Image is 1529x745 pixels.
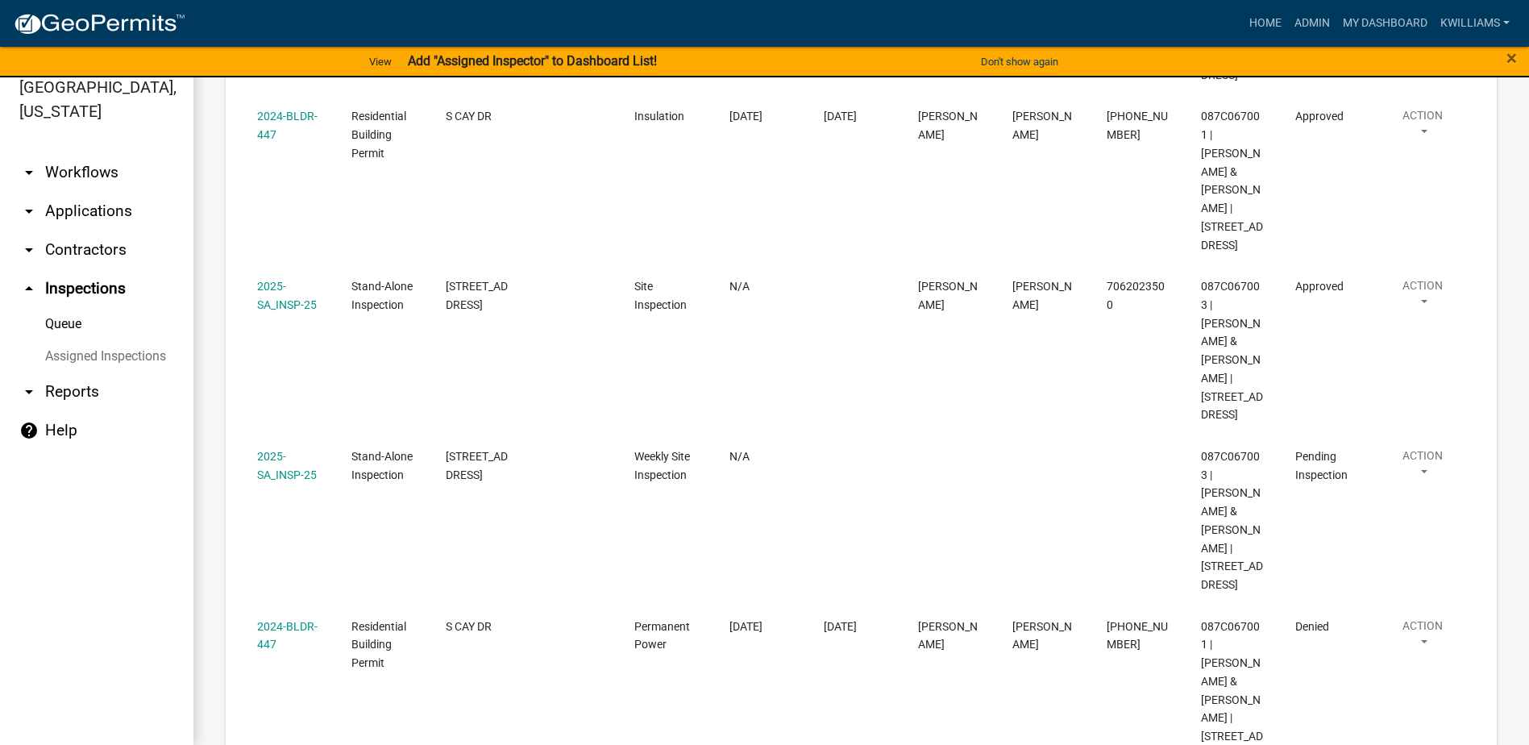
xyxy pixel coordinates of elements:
[363,48,398,75] a: View
[257,110,318,141] a: 2024-BLDR-447
[1107,110,1168,141] span: 706-473-0170
[1295,620,1329,633] span: Denied
[1295,450,1348,481] span: Pending Inspection
[729,110,762,123] span: 03/06/2025
[1390,618,1456,658] button: Action
[1012,280,1072,311] span: Brian Alliston
[1434,8,1516,39] a: kwilliams
[1506,47,1517,69] span: ×
[257,280,317,311] a: 2025-SA_INSP-25
[1107,620,1168,651] span: 706-473-0170
[19,163,39,182] i: arrow_drop_down
[1336,8,1434,39] a: My Dashboard
[257,450,317,481] a: 2025-SA_INSP-25
[1390,277,1456,318] button: Action
[351,280,413,311] span: Stand-Alone Inspection
[19,279,39,298] i: arrow_drop_up
[257,620,318,651] a: 2024-BLDR-447
[918,620,978,651] span: Cedrick Moreland
[729,620,762,633] span: 03/25/2025
[1201,110,1263,251] span: 087C067001 | HAIRETIS ANDREW & KELLY | 102 S CAY DR
[351,110,406,160] span: Residential Building Permit
[634,450,690,481] span: Weekly Site Inspection
[446,450,508,481] span: 102 A S CAY DR
[1012,110,1072,141] span: Chip Roberts
[408,53,657,69] strong: Add "Assigned Inspector" to Dashboard List!
[1390,107,1456,148] button: Action
[1012,620,1072,651] span: Chip Roberts
[19,202,39,221] i: arrow_drop_down
[634,280,687,311] span: Site Inspection
[1295,280,1344,293] span: Approved
[351,450,413,481] span: Stand-Alone Inspection
[351,620,406,670] span: Residential Building Permit
[446,280,508,311] span: 102 A S CAY DR
[918,110,978,141] span: Cedrick Moreland
[19,421,39,440] i: help
[446,110,492,123] span: S CAY DR
[1288,8,1336,39] a: Admin
[634,620,690,651] span: Permanent Power
[1390,447,1456,488] button: Action
[446,620,492,633] span: S CAY DR
[19,382,39,402] i: arrow_drop_down
[729,280,750,293] span: N/A
[1295,110,1344,123] span: Approved
[824,107,887,126] div: [DATE]
[1506,48,1517,68] button: Close
[918,280,978,311] span: Brian Alliston
[824,618,887,636] div: [DATE]
[634,110,684,123] span: Insulation
[1107,280,1165,311] span: 7062023500
[1201,450,1263,591] span: 087C067003 | HAIRETIS ANDREW & KELLY | 102 A S CAY DR
[1201,280,1263,421] span: 087C067003 | HAIRETIS ANDREW & KELLY | 102 A S CAY DR
[974,48,1065,75] button: Don't show again
[729,450,750,463] span: N/A
[1243,8,1288,39] a: Home
[19,240,39,260] i: arrow_drop_down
